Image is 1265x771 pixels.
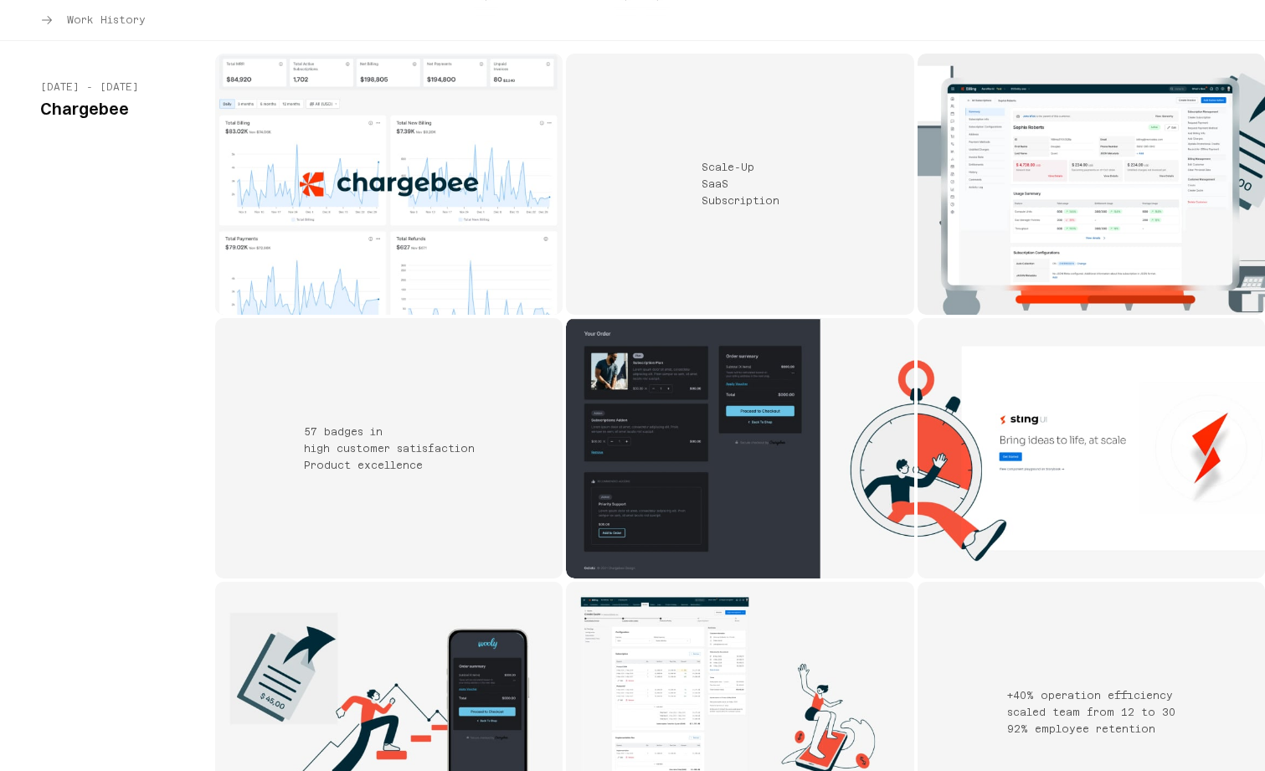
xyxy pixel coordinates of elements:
div: Product excellence [304,459,475,472]
div: SaaS [702,177,779,191]
img: Chargebee project 2 [918,54,1265,314]
img: Chargebee project 4 [918,318,1265,578]
div: scaled team from 12 to 30 [1007,706,1175,719]
div: Subscription [702,194,779,208]
div: high customer satisfaction [304,442,475,455]
img: Chargebee project 3 [566,318,913,578]
time: Employment period: Nov 2020 - Dec 2024 [40,80,148,94]
div: Key metrics: Scale-Up, SaaS, Subscription [566,54,913,314]
div: 57 badges in [304,425,475,439]
h3: Chargebee [40,100,148,117]
span: Work History [67,13,146,27]
div: 92% employee retention [1007,722,1175,736]
img: Chargebee project 1 [215,54,563,314]
div: Key metrics: 57 badges in, high customer satisfaction, Product excellence [215,318,563,578]
div: +40% operation efficiency [1007,689,1175,702]
div: Scale-Up [702,161,779,174]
